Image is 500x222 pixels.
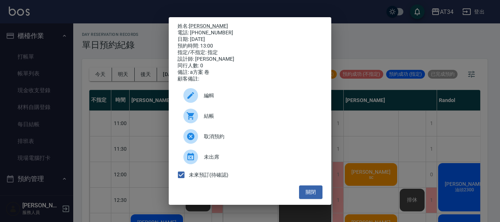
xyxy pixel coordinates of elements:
div: 同行人數: 0 [178,63,322,69]
div: 顧客備註: [178,76,322,82]
span: 編輯 [204,92,317,99]
div: 電話: [PHONE_NUMBER] [178,30,322,36]
a: [PERSON_NAME] [189,23,228,29]
div: 未出席 [178,147,322,167]
div: 取消預約 [178,126,322,147]
div: 設計師: [PERSON_NAME] [178,56,322,63]
div: 指定/不指定: 指定 [178,49,322,56]
div: 日期: [DATE] [178,36,322,43]
p: 姓名: [178,23,322,30]
span: 結帳 [204,112,317,120]
span: 取消預約 [204,133,317,140]
div: 預約時間: 13:00 [178,43,322,49]
span: 未來預訂(待確認) [189,171,228,179]
a: 結帳 [178,106,322,126]
button: 關閉 [299,185,322,199]
span: 未出席 [204,153,317,161]
div: 編輯 [178,85,322,106]
div: 備註: a方案 卷 [178,69,322,76]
